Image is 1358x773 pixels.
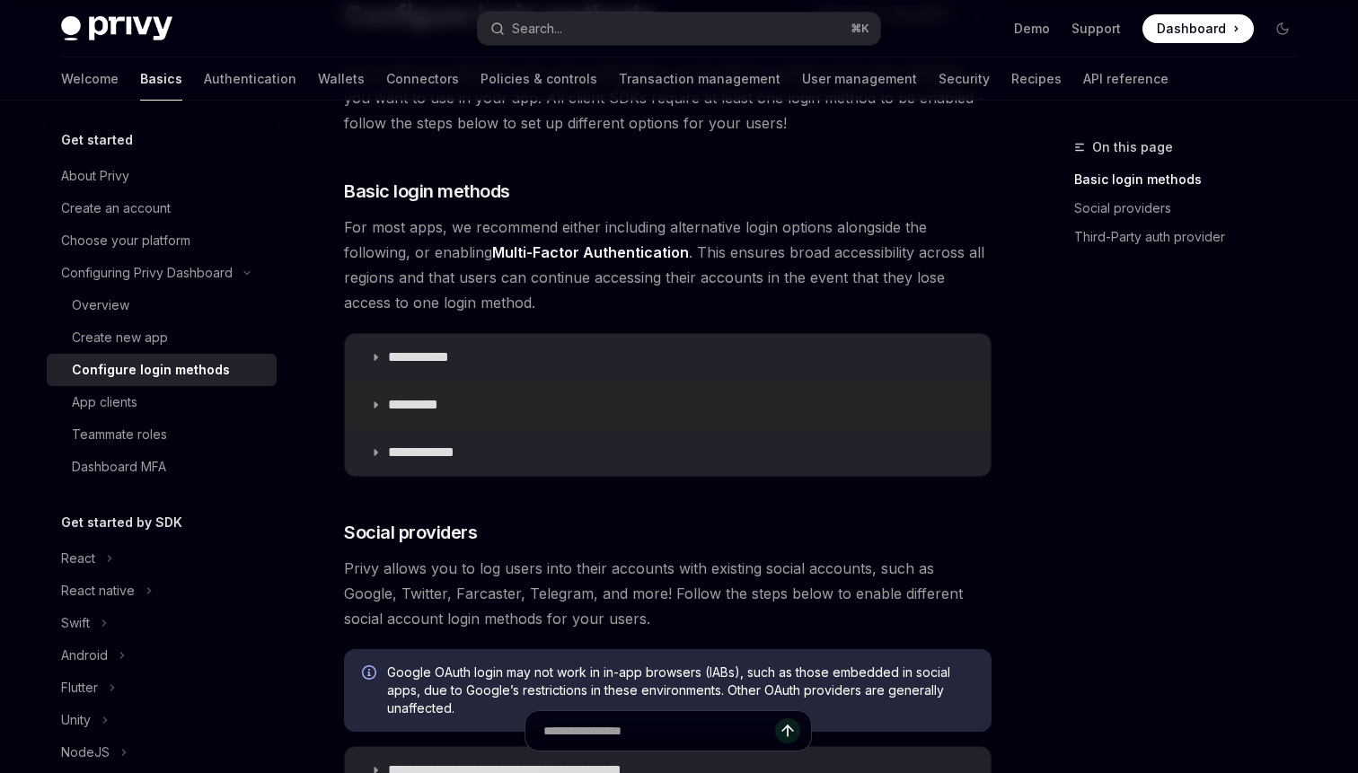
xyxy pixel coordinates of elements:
[61,57,119,101] a: Welcome
[1074,165,1311,194] a: Basic login methods
[61,165,129,187] div: About Privy
[775,718,800,743] button: Send message
[1157,20,1226,38] span: Dashboard
[1083,57,1168,101] a: API reference
[47,386,277,418] a: App clients
[61,548,95,569] div: React
[543,711,775,751] input: Ask a question...
[478,13,880,45] button: Open search
[47,575,277,607] button: Toggle React native section
[1074,194,1311,223] a: Social providers
[61,612,90,634] div: Swift
[61,198,171,219] div: Create an account
[1142,14,1254,43] a: Dashboard
[47,607,277,639] button: Toggle Swift section
[939,57,990,101] a: Security
[344,520,477,545] span: Social providers
[851,22,869,36] span: ⌘ K
[47,160,277,192] a: About Privy
[61,677,98,698] div: Flutter
[72,391,137,413] div: App clients
[318,57,365,101] a: Wallets
[47,257,277,289] button: Toggle Configuring Privy Dashboard section
[47,354,277,386] a: Configure login methods
[72,456,166,478] div: Dashboard MFA
[61,709,91,731] div: Unity
[61,645,108,666] div: Android
[1011,57,1062,101] a: Recipes
[47,736,277,769] button: Toggle NodeJS section
[344,556,992,631] span: Privy allows you to log users into their accounts with existing social accounts, such as Google, ...
[1074,223,1311,251] a: Third-Party auth provider
[47,542,277,575] button: Toggle React section
[61,129,133,151] h5: Get started
[47,224,277,257] a: Choose your platform
[61,512,182,533] h5: Get started by SDK
[47,704,277,736] button: Toggle Unity section
[512,18,562,40] div: Search...
[72,359,230,381] div: Configure login methods
[61,16,172,41] img: dark logo
[344,215,992,315] span: For most apps, we recommend either including alternative login options alongside the following, o...
[492,243,689,262] a: Multi-Factor Authentication
[47,418,277,451] a: Teammate roles
[47,451,277,483] a: Dashboard MFA
[47,672,277,704] button: Toggle Flutter section
[61,230,190,251] div: Choose your platform
[802,57,917,101] a: User management
[72,294,129,316] div: Overview
[386,57,459,101] a: Connectors
[1092,136,1173,158] span: On this page
[72,424,167,445] div: Teammate roles
[204,57,296,101] a: Authentication
[61,262,233,284] div: Configuring Privy Dashboard
[344,179,510,204] span: Basic login methods
[47,192,277,224] a: Create an account
[47,289,277,321] a: Overview
[362,665,380,683] svg: Info
[1071,20,1121,38] a: Support
[72,327,168,348] div: Create new app
[140,57,182,101] a: Basics
[481,57,597,101] a: Policies & controls
[47,639,277,672] button: Toggle Android section
[47,321,277,354] a: Create new app
[1268,14,1297,43] button: Toggle dark mode
[61,580,135,602] div: React native
[1014,20,1050,38] a: Demo
[61,742,110,763] div: NodeJS
[387,663,974,717] span: Google OAuth login may not work in in-app browsers (IABs), such as those embedded in social apps,...
[619,57,780,101] a: Transaction management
